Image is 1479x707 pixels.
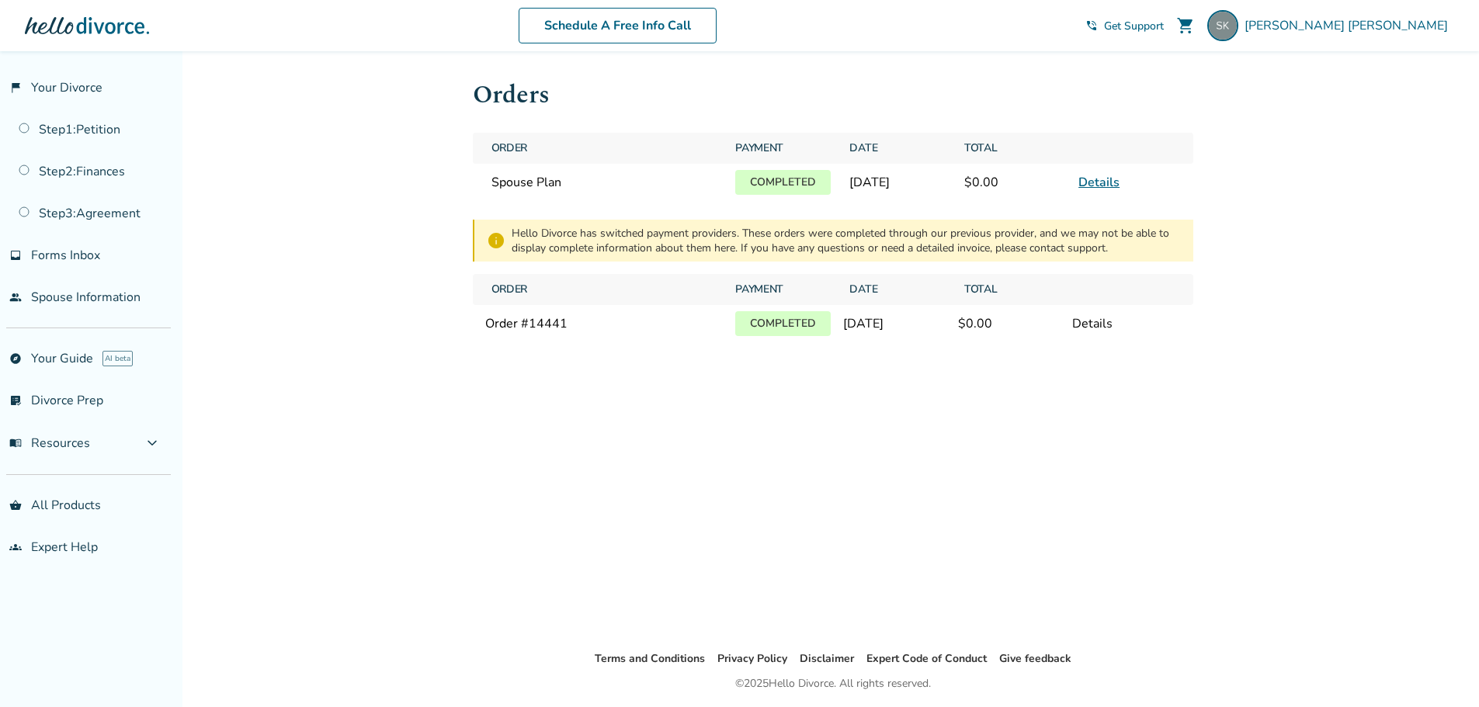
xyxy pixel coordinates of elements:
iframe: Chat Widget [1401,632,1479,707]
p: Completed [735,170,831,195]
h1: Orders [473,76,1193,114]
div: Order # 14441 [485,315,724,332]
a: Terms and Conditions [595,651,705,666]
span: Payment [729,274,837,305]
span: Forms Inbox [31,247,100,264]
span: list_alt_check [9,394,22,407]
span: expand_more [143,434,161,452]
img: stevekienlen@yahoo.com [1207,10,1238,41]
span: Date [843,133,951,164]
span: Spouse Plan [491,174,717,191]
span: people [9,291,22,303]
div: Hello Divorce has switched payment providers. These orders were completed through our previous pr... [512,226,1181,255]
span: [PERSON_NAME] [PERSON_NAME] [1245,17,1454,34]
a: Privacy Policy [717,651,787,666]
span: AI beta [102,351,133,366]
span: Order [485,133,724,164]
span: inbox [9,249,22,262]
span: info [487,231,505,250]
span: Payment [729,133,837,164]
span: $0.00 [958,168,1066,197]
a: Schedule A Free Info Call [519,8,717,43]
div: [DATE] [843,315,951,332]
span: Get Support [1104,19,1164,33]
a: Expert Code of Conduct [866,651,987,666]
li: Give feedback [999,650,1071,668]
span: explore [9,352,22,365]
span: shopping_cart [1176,16,1195,35]
div: $ 0.00 [958,315,1066,332]
span: shopping_basket [9,499,22,511]
span: Resources [9,435,90,452]
span: [DATE] [843,168,951,197]
span: flag_2 [9,81,22,94]
span: menu_book [9,437,22,449]
p: Completed [735,311,831,336]
div: © 2025 Hello Divorce. All rights reserved. [735,674,931,693]
span: phone_in_talk [1085,19,1098,32]
span: Order [485,274,724,305]
a: Details [1078,174,1120,191]
li: Disclaimer [800,650,854,668]
span: groups [9,541,22,553]
span: Date [843,274,951,305]
a: phone_in_talkGet Support [1085,19,1164,33]
span: Total [958,133,1066,164]
div: Details [1072,315,1180,332]
span: Total [958,274,1066,305]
